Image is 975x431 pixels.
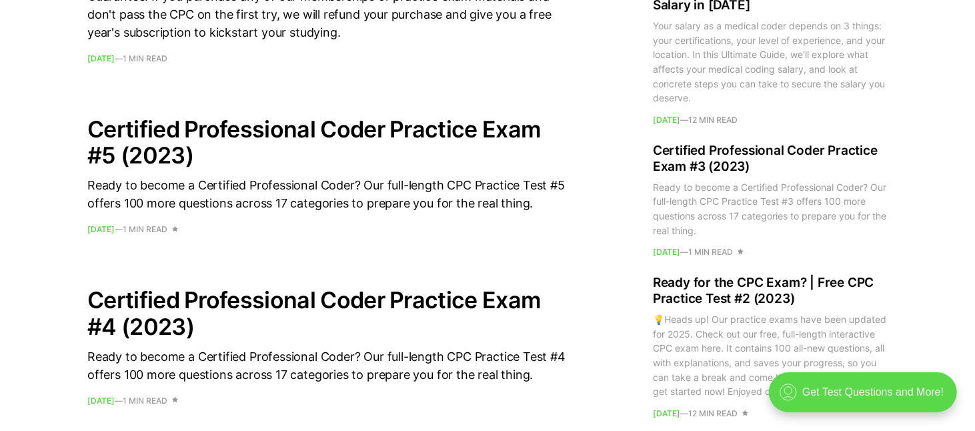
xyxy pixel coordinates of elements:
[87,348,568,384] div: Ready to become a Certified Professional Coder? Our full-length CPC Practice Test #4 offers 100 m...
[653,143,888,175] h2: Certified Professional Coder Practice Exam #3 (2023)
[87,287,568,339] h2: Certified Professional Coder Practice Exam #4 (2023)
[87,116,568,168] h2: Certified Professional Coder Practice Exam #5 (2023)
[87,224,115,234] time: [DATE]
[758,366,975,431] iframe: portal-trigger
[87,226,568,234] footer: —
[653,408,680,418] time: [DATE]
[123,397,167,405] span: 1 min read
[653,180,888,238] div: Ready to become a Certified Professional Coder? Our full-length CPC Practice Test #3 offers 100 m...
[653,312,888,399] div: 💡Heads up! Our practice exams have been updated for 2025. Check out our free, full-length interac...
[87,116,568,234] a: Certified Professional Coder Practice Exam #5 (2023) Ready to become a Certified Professional Cod...
[123,55,167,63] span: 1 min read
[653,143,888,256] a: Certified Professional Coder Practice Exam #3 (2023) Ready to become a Certified Professional Cod...
[653,115,680,125] time: [DATE]
[653,249,888,257] footer: —
[653,276,888,308] h2: Ready for the CPC Exam? | Free CPC Practice Test #2 (2023)
[688,410,738,418] span: 12 min read
[87,176,568,212] div: Ready to become a Certified Professional Coder? Our full-length CPC Practice Test #5 offers 100 m...
[123,226,167,234] span: 1 min read
[653,276,888,418] a: Ready for the CPC Exam? | Free CPC Practice Test #2 (2023) 💡Heads up! Our practice exams have bee...
[653,410,888,418] footer: —
[87,53,115,63] time: [DATE]
[87,287,568,404] a: Certified Professional Coder Practice Exam #4 (2023) Ready to become a Certified Professional Cod...
[688,249,733,257] span: 1 min read
[87,55,568,63] footer: —
[653,19,888,105] div: Your salary as a medical coder depends on 3 things: your certifications, your level of experience...
[87,396,115,406] time: [DATE]
[653,116,888,124] footer: —
[688,116,738,124] span: 12 min read
[653,248,680,258] time: [DATE]
[87,397,568,405] footer: —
